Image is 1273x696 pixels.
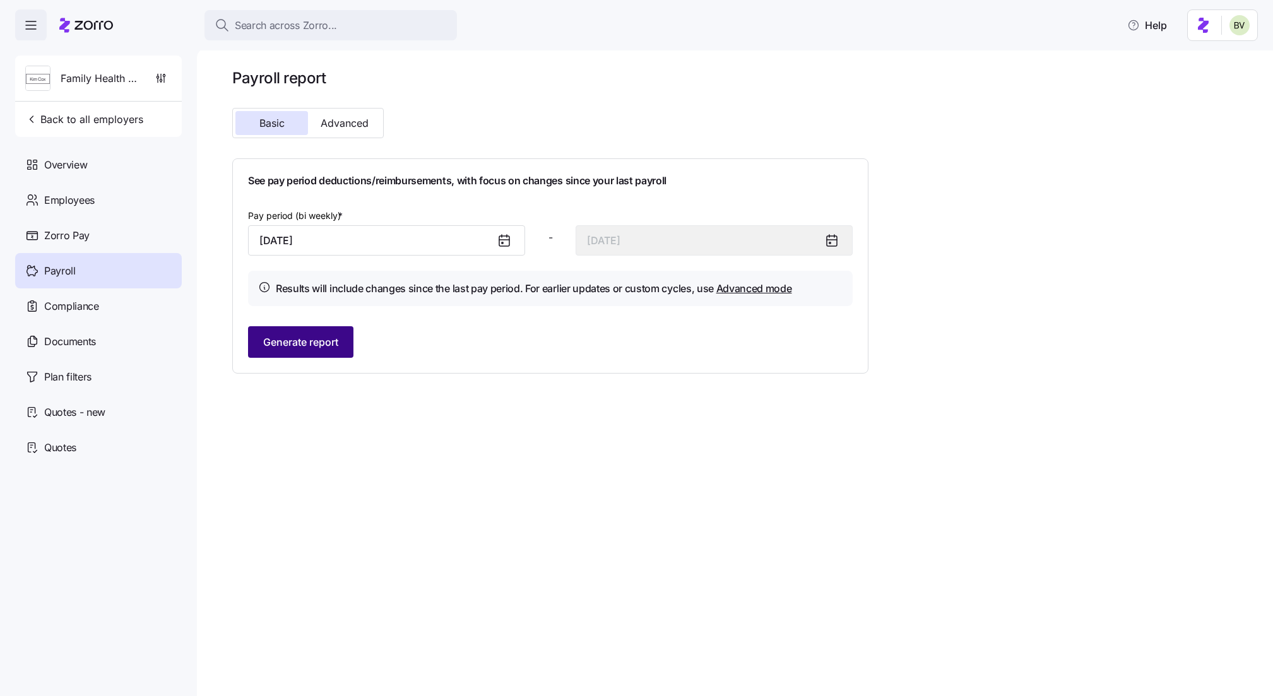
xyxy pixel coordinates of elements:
a: Advanced mode [716,282,792,295]
a: Overview [15,147,182,182]
span: Quotes [44,440,76,456]
input: Start date [248,225,525,256]
button: Help [1117,13,1177,38]
span: Compliance [44,298,99,314]
a: Plan filters [15,359,182,394]
a: Quotes [15,430,182,465]
h1: See pay period deductions/reimbursements, with focus on changes since your last payroll [248,174,853,187]
span: Search across Zorro... [235,18,337,33]
span: Family Health Clinic PSC [61,71,140,86]
h1: Payroll report [232,68,868,88]
span: Back to all employers [25,112,143,127]
span: Advanced [321,118,369,128]
a: Documents [15,324,182,359]
a: Payroll [15,253,182,288]
button: Back to all employers [20,107,148,132]
span: Help [1127,18,1167,33]
a: Employees [15,182,182,218]
span: Basic [259,118,285,128]
a: Quotes - new [15,394,182,430]
span: Zorro Pay [44,228,90,244]
span: - [548,230,553,245]
input: End date [576,225,853,256]
span: Overview [44,157,87,173]
button: Generate report [248,326,353,358]
img: Employer logo [26,66,50,91]
span: Employees [44,192,95,208]
span: Payroll [44,263,76,279]
span: Generate report [263,334,338,350]
h4: Results will include changes since the last pay period. For earlier updates or custom cycles, use [276,281,792,297]
img: 676487ef2089eb4995defdc85707b4f5 [1229,15,1250,35]
span: Documents [44,334,96,350]
a: Zorro Pay [15,218,182,253]
a: Compliance [15,288,182,324]
span: Quotes - new [44,404,105,420]
label: Pay period (bi weekly) [248,209,345,223]
button: Search across Zorro... [204,10,457,40]
span: Plan filters [44,369,92,385]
